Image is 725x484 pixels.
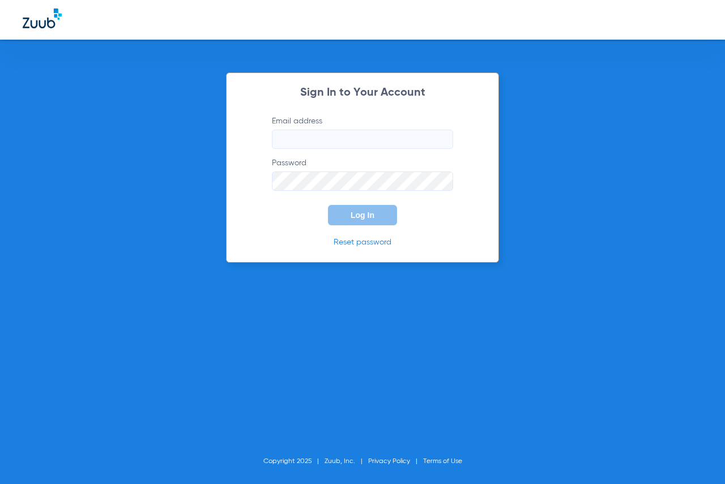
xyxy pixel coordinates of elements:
[368,458,410,465] a: Privacy Policy
[325,456,368,467] li: Zuub, Inc.
[351,211,374,220] span: Log In
[272,115,453,149] label: Email address
[272,172,453,191] input: Password
[23,8,62,28] img: Zuub Logo
[272,130,453,149] input: Email address
[423,458,462,465] a: Terms of Use
[263,456,325,467] li: Copyright 2025
[328,205,397,225] button: Log In
[272,157,453,191] label: Password
[255,87,470,98] h2: Sign In to Your Account
[334,238,391,246] a: Reset password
